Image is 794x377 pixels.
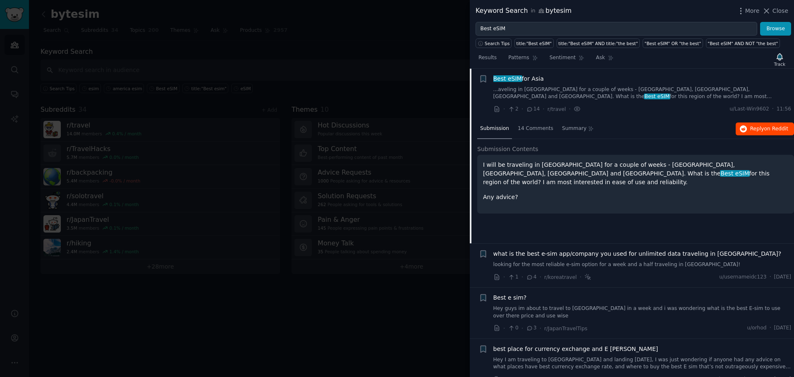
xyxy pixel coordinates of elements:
[493,261,792,269] a: looking for the most reliable e-sim option for a week and a half traveling in [GEOGRAPHIC_DATA]!
[485,41,510,46] span: Search Tips
[548,106,566,112] span: r/travel
[540,273,541,281] span: ·
[508,324,518,332] span: 0
[503,324,505,333] span: ·
[557,38,640,48] a: title:"Best eSIM" AND title:"the best"
[593,51,617,68] a: Ask
[476,38,512,48] button: Search Tips
[774,61,785,67] div: Track
[508,274,518,281] span: 1
[544,274,577,280] span: r/koreatravel
[493,250,782,258] a: what is the best e-sim app/company you used for unlimited data traveling in [GEOGRAPHIC_DATA]?
[772,106,774,113] span: ·
[508,106,518,113] span: 2
[719,274,766,281] span: u/usernameidc123
[580,273,581,281] span: ·
[760,22,791,36] button: Browse
[558,41,638,46] div: title:"Best eSIM" AND title:"the best"
[518,125,553,132] span: 14 Comments
[493,75,523,82] span: Best eSIM
[493,356,792,371] a: Hey I am traveling to [GEOGRAPHIC_DATA] and landing [DATE], I was just wondering if anyone had an...
[720,170,750,177] span: Best eSIM
[476,6,572,16] div: Keyword Search bytesim
[526,106,540,113] span: 14
[480,125,509,132] span: Submission
[503,105,505,113] span: ·
[745,7,760,15] span: More
[483,193,788,202] p: Any advice?
[764,126,788,132] span: on Reddit
[505,51,540,68] a: Patterns
[562,125,586,132] span: Summary
[517,41,552,46] div: title:"Best eSIM"
[508,54,529,62] span: Patterns
[521,324,523,333] span: ·
[596,54,605,62] span: Ask
[493,345,658,353] a: best place for currency exchange and E [PERSON_NAME]
[774,274,791,281] span: [DATE]
[543,105,544,113] span: ·
[771,51,788,68] button: Track
[493,74,544,83] a: Best eSIMfor Asia
[514,38,554,48] a: title:"Best eSIM"
[762,7,788,15] button: Close
[708,41,778,46] div: "Best eSIM" AND NOT "the best"
[706,38,780,48] a: "Best eSIM" AND NOT "the best"
[645,41,701,46] div: "Best eSIM" OR "the best"
[770,324,771,332] span: ·
[644,94,670,99] span: Best eSIM
[493,86,792,101] a: ...aveling in [GEOGRAPHIC_DATA] for a couple of weeks - [GEOGRAPHIC_DATA], [GEOGRAPHIC_DATA], [GE...
[569,105,570,113] span: ·
[477,145,538,154] span: Submission Contents
[531,7,535,15] span: in
[774,324,791,332] span: [DATE]
[770,274,771,281] span: ·
[777,106,791,113] span: 11:56
[526,324,536,332] span: 3
[737,7,760,15] button: More
[547,51,587,68] a: Sentiment
[476,22,757,36] input: Try a keyword related to your business
[503,273,505,281] span: ·
[729,106,769,113] span: u/Last-Win9602
[493,293,527,302] a: Best e sim?
[493,74,544,83] span: for Asia
[483,161,788,187] p: I will be traveling in [GEOGRAPHIC_DATA] for a couple of weeks - [GEOGRAPHIC_DATA], [GEOGRAPHIC_D...
[526,274,536,281] span: 4
[493,305,792,319] a: Hey guys im about to travel to [GEOGRAPHIC_DATA] in a week and i was wondering what is the best E...
[736,122,794,136] button: Replyon Reddit
[550,54,576,62] span: Sentiment
[643,38,703,48] a: "Best eSIM" OR "the best"
[750,125,788,133] span: Reply
[747,324,766,332] span: u/orhod
[772,7,788,15] span: Close
[521,273,523,281] span: ·
[540,324,541,333] span: ·
[521,105,523,113] span: ·
[478,54,497,62] span: Results
[476,51,500,68] a: Results
[544,326,587,331] span: r/JapanTravelTips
